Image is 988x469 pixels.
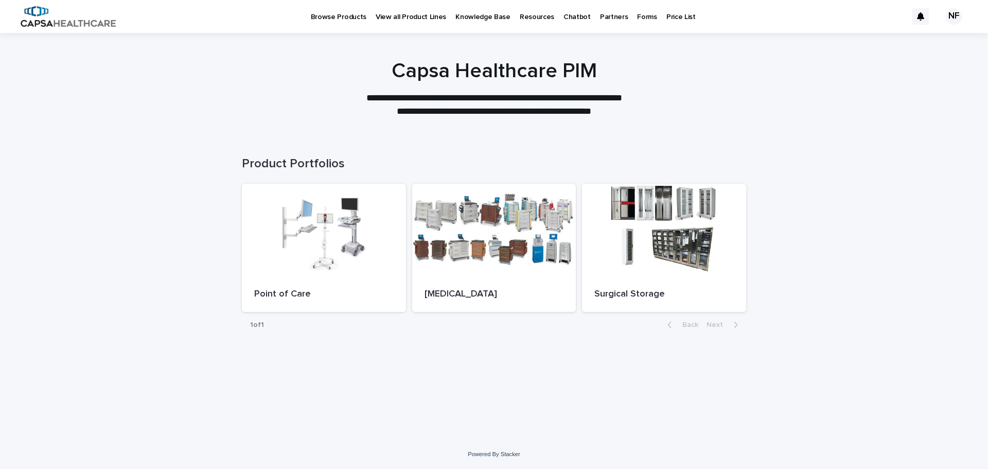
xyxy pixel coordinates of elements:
a: [MEDICAL_DATA] [412,184,576,312]
span: Next [707,321,729,328]
p: Point of Care [254,289,394,300]
a: Surgical Storage [582,184,746,312]
p: [MEDICAL_DATA] [425,289,564,300]
p: 1 of 1 [242,312,272,338]
img: B5p4sRfuTuC72oLToeu7 [21,6,116,27]
h1: Capsa Healthcare PIM [242,59,746,83]
button: Next [702,320,746,329]
p: Surgical Storage [594,289,734,300]
div: NF [946,8,962,25]
a: Point of Care [242,184,406,312]
button: Back [659,320,702,329]
a: Powered By Stacker [468,451,520,457]
span: Back [676,321,698,328]
h1: Product Portfolios [242,157,746,171]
